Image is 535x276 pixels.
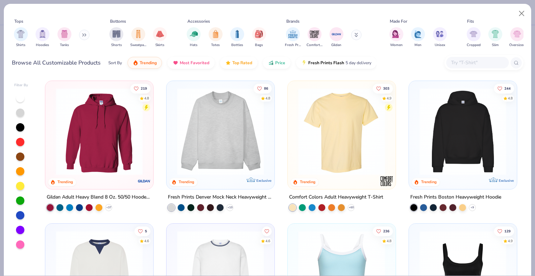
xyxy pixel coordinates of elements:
[296,57,377,69] button: Fresh Prints Flash5 day delivery
[113,30,121,38] img: Shorts Image
[416,88,510,175] img: 91acfc32-fd48-4d6b-bdad-a4c1a30ac3fc
[141,87,147,90] span: 219
[488,27,502,48] button: filter button
[504,87,511,90] span: 244
[255,30,263,38] img: Bags Image
[488,27,502,48] div: filter for Slim
[233,30,241,38] img: Bottles Image
[225,60,231,66] img: TopRated.gif
[509,43,525,48] span: Oversized
[252,27,266,48] button: filter button
[220,57,257,69] button: Top Rated
[389,27,403,48] button: filter button
[494,83,514,93] button: Like
[153,27,167,48] button: filter button
[130,27,146,48] button: filter button
[392,30,400,38] img: Women Image
[498,178,513,183] span: Exclusive
[265,96,270,101] div: 4.8
[346,59,371,67] span: 5 day delivery
[265,238,270,244] div: 4.6
[390,43,403,48] span: Women
[256,178,271,183] span: Exclusive
[504,229,511,233] span: 129
[211,43,220,48] span: Totes
[180,60,209,66] span: Most Favorited
[509,27,525,48] button: filter button
[348,206,354,210] span: + 60
[227,206,233,210] span: + 10
[467,27,481,48] button: filter button
[137,174,151,188] img: Gildan logo
[110,18,126,24] div: Bottoms
[411,27,425,48] div: filter for Men
[155,43,164,48] span: Skirts
[130,27,146,48] div: filter for Sweatpants
[513,30,521,38] img: Oversized Image
[173,88,267,175] img: f5d85501-0dbb-4ee4-b115-c08fa3845d83
[410,193,501,202] div: Fresh Prints Boston Heavyweight Hoodie
[508,96,513,101] div: 4.8
[389,88,483,175] img: e55d29c3-c55d-459c-bfd9-9b1c499ab3c6
[467,18,474,24] div: Fits
[230,27,244,48] button: filter button
[373,83,393,93] button: Like
[494,226,514,236] button: Like
[373,226,393,236] button: Like
[47,193,152,202] div: Gildan Adult Heavy Blend 8 Oz. 50/50 Hooded Sweatshirt
[301,60,307,66] img: flash.gif
[491,30,499,38] img: Slim Image
[433,27,447,48] div: filter for Unisex
[470,30,478,38] img: Cropped Image
[286,18,300,24] div: Brands
[36,27,49,48] div: filter for Hoodies
[61,30,68,38] img: Tanks Image
[108,60,122,66] div: Sort By
[145,238,149,244] div: 4.6
[307,27,323,48] button: filter button
[285,27,301,48] div: filter for Fresh Prints
[127,57,162,69] button: Trending
[275,60,285,66] span: Price
[331,43,341,48] span: Gildan
[433,27,447,48] button: filter button
[232,60,252,66] span: Top Rated
[131,83,151,93] button: Like
[14,27,28,48] div: filter for Shirts
[16,43,25,48] span: Shirts
[57,27,71,48] div: filter for Tanks
[308,60,344,66] span: Fresh Prints Flash
[285,43,301,48] span: Fresh Prints
[264,87,268,90] span: 86
[414,43,421,48] span: Men
[106,206,111,210] span: + 37
[230,27,244,48] div: filter for Bottles
[255,43,263,48] span: Bags
[295,88,389,175] img: 029b8af0-80e6-406f-9fdc-fdf898547912
[14,83,28,88] div: Filter By
[450,59,504,67] input: Try "T-Shirt"
[111,43,122,48] span: Shorts
[153,27,167,48] div: filter for Skirts
[492,43,499,48] span: Slim
[209,27,223,48] button: filter button
[383,87,389,90] span: 303
[209,27,223,48] div: filter for Totes
[262,226,272,236] button: Like
[57,27,71,48] button: filter button
[515,7,528,20] button: Close
[263,57,290,69] button: Price
[509,27,525,48] div: filter for Oversized
[231,43,243,48] span: Bottles
[289,193,383,202] div: Comfort Colors Adult Heavyweight T-Shirt
[39,30,46,38] img: Hoodies Image
[190,30,198,38] img: Hats Image
[252,27,266,48] div: filter for Bags
[387,238,391,244] div: 4.8
[285,27,301,48] button: filter button
[60,43,69,48] span: Tanks
[389,27,403,48] div: filter for Women
[187,18,210,24] div: Accessories
[471,206,474,210] span: + 9
[109,27,123,48] button: filter button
